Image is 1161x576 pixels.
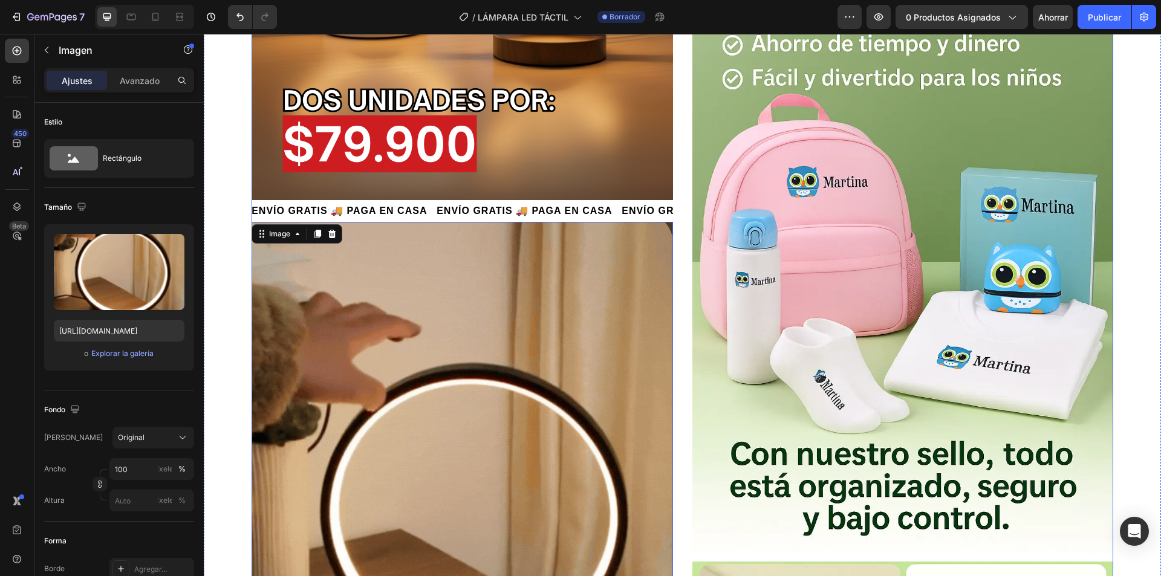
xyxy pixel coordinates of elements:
font: / [472,12,475,22]
font: Avanzado [120,76,160,86]
font: Ajustes [62,76,93,86]
button: píxeles [175,493,189,508]
font: píxeles [153,464,177,473]
button: 0 productos asignados [896,5,1028,29]
font: [PERSON_NAME] [44,433,103,442]
font: Altura [44,496,65,505]
font: Beta [12,222,26,230]
font: Estilo [44,117,62,126]
font: Publicar [1088,12,1121,22]
font: Agregar... [134,565,167,574]
img: imagen de vista previa [54,234,184,310]
input: píxeles% [109,490,194,511]
button: % [158,462,172,476]
font: 7 [79,11,85,23]
iframe: Área de diseño [204,34,1161,576]
p: Imagen [59,43,161,57]
button: Ahorrar [1033,5,1073,29]
font: Borde [44,564,65,573]
font: píxeles [153,496,177,505]
font: Fondo [44,405,65,414]
button: Publicar [1078,5,1131,29]
font: Tamaño [44,202,72,212]
div: Image [63,195,89,205]
span: ENVÍO GRATIS 🚚 PAGA EN CASA [416,172,591,182]
button: píxeles [175,462,189,476]
button: Explorar la galería [91,348,154,360]
font: 0 productos asignados [906,12,1001,22]
button: 7 [5,5,90,29]
span: ENVÍO GRATIS 🚚 PAGA EN CASA [231,172,406,182]
font: Imagen [59,44,93,56]
div: Deshacer/Rehacer [228,5,277,29]
button: % [158,493,172,508]
div: Abrir Intercom Messenger [1120,517,1149,546]
font: Borrador [610,12,640,21]
input: https://ejemplo.com/imagen.jpg [54,320,184,341]
font: Rectángulo [103,154,141,163]
font: Ancho [44,464,66,473]
font: Original [118,433,145,442]
button: Original [112,427,194,448]
font: % [178,496,186,505]
font: Forma [44,536,67,545]
font: Explorar la galería [91,349,154,358]
font: LÁMPARA LED TÁCTIL [478,12,568,22]
input: píxeles% [109,458,194,480]
font: 450 [14,129,27,138]
font: Ahorrar [1038,12,1068,22]
font: o [84,349,88,358]
font: % [178,464,186,473]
